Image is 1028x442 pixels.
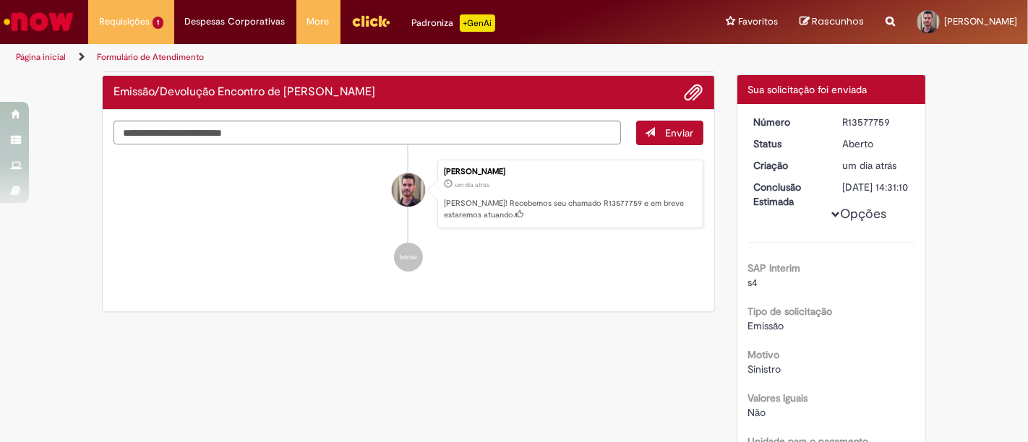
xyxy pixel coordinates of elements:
span: Sinistro [748,363,781,376]
span: Emissão [748,319,784,332]
span: Despesas Corporativas [185,14,286,29]
span: Sua solicitação foi enviada [748,83,868,96]
p: [PERSON_NAME]! Recebemos seu chamado R13577759 e em breve estaremos atuando. [444,198,695,220]
dt: Conclusão Estimada [743,180,832,209]
span: um dia atrás [842,159,896,172]
a: Rascunhos [800,15,864,29]
b: SAP Interim [748,261,801,274]
div: [DATE] 14:31:10 [842,180,909,194]
dt: Criação [743,158,832,173]
h2: Emissão/Devolução Encontro de Contas Fornecedor Histórico de tíquete [113,86,375,99]
span: 1 [153,17,163,29]
span: Requisições [99,14,150,29]
ul: Histórico de tíquete [113,145,703,287]
a: Página inicial [16,51,66,63]
li: Gabriel Teixeira Batista [113,160,703,229]
b: Motivo [748,348,780,361]
span: Enviar [666,126,694,139]
span: More [307,14,330,29]
div: Padroniza [412,14,495,32]
dt: Número [743,115,832,129]
p: +GenAi [460,14,495,32]
div: 29/09/2025 15:31:05 [842,158,909,173]
ul: Trilhas de página [11,44,674,71]
button: Adicionar anexos [685,83,703,102]
div: R13577759 [842,115,909,129]
img: click_logo_yellow_360x200.png [351,10,390,32]
div: Gabriel Teixeira Batista [392,173,425,207]
img: ServiceNow [1,7,76,36]
span: um dia atrás [455,181,489,189]
b: Tipo de solicitação [748,305,833,318]
div: [PERSON_NAME] [444,168,695,176]
time: 29/09/2025 15:31:05 [842,159,896,172]
button: Enviar [636,121,703,145]
span: Rascunhos [812,14,864,28]
span: s4 [748,276,758,289]
time: 29/09/2025 15:31:05 [455,181,489,189]
textarea: Digite sua mensagem aqui... [113,121,621,144]
a: Formulário de Atendimento [97,51,204,63]
b: Valores Iguais [748,391,808,404]
dt: Status [743,136,832,151]
span: Não [748,406,766,419]
span: Favoritos [738,14,778,29]
div: Aberto [842,136,909,151]
span: [PERSON_NAME] [944,15,1017,27]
